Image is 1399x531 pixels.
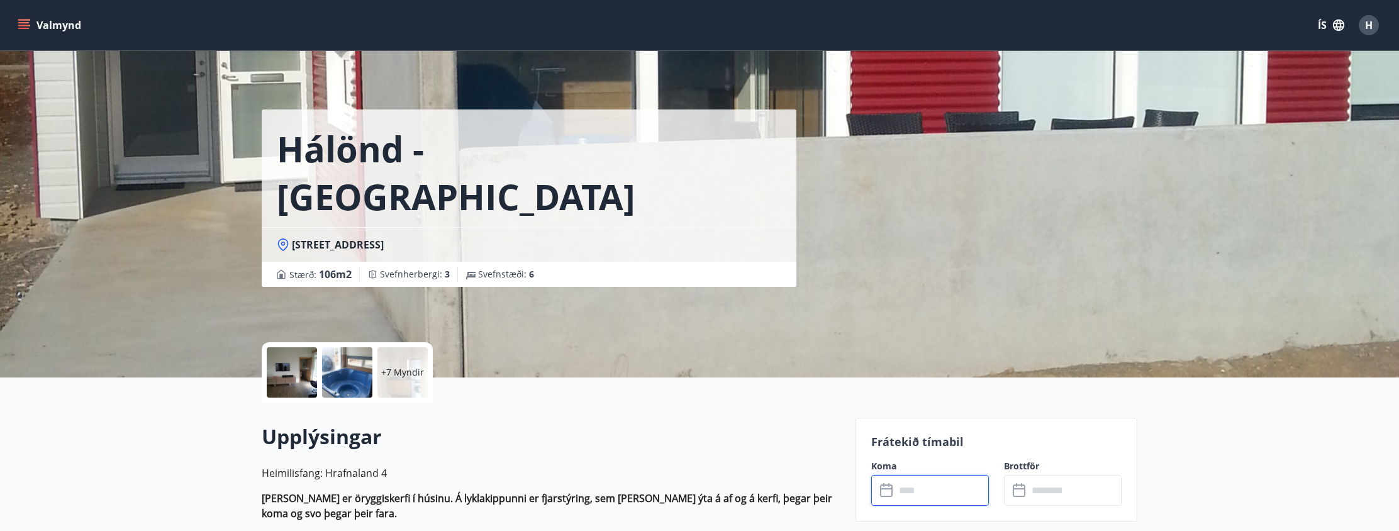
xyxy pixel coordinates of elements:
span: Stærð : [289,267,352,282]
button: menu [15,14,86,36]
label: Koma [871,460,989,472]
span: Svefnstæði : [478,268,534,281]
h2: Upplýsingar [262,423,840,450]
p: +7 Myndir [381,366,424,379]
span: [STREET_ADDRESS] [292,238,384,252]
p: Frátekið tímabil [871,433,1122,450]
button: ÍS [1311,14,1351,36]
span: 6 [529,268,534,280]
strong: [PERSON_NAME] er öryggiskerfi í húsinu. Á lyklakippunni er fjarstýring, sem [PERSON_NAME] ýta á a... [262,491,832,520]
label: Brottför [1004,460,1122,472]
h1: Hálönd - [GEOGRAPHIC_DATA] [277,125,781,220]
span: 106 m2 [319,267,352,281]
span: 3 [445,268,450,280]
button: H [1354,10,1384,40]
p: Heimilisfang: Hrafnaland 4 [262,466,840,481]
span: Svefnherbergi : [380,268,450,281]
span: H [1365,18,1373,32]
